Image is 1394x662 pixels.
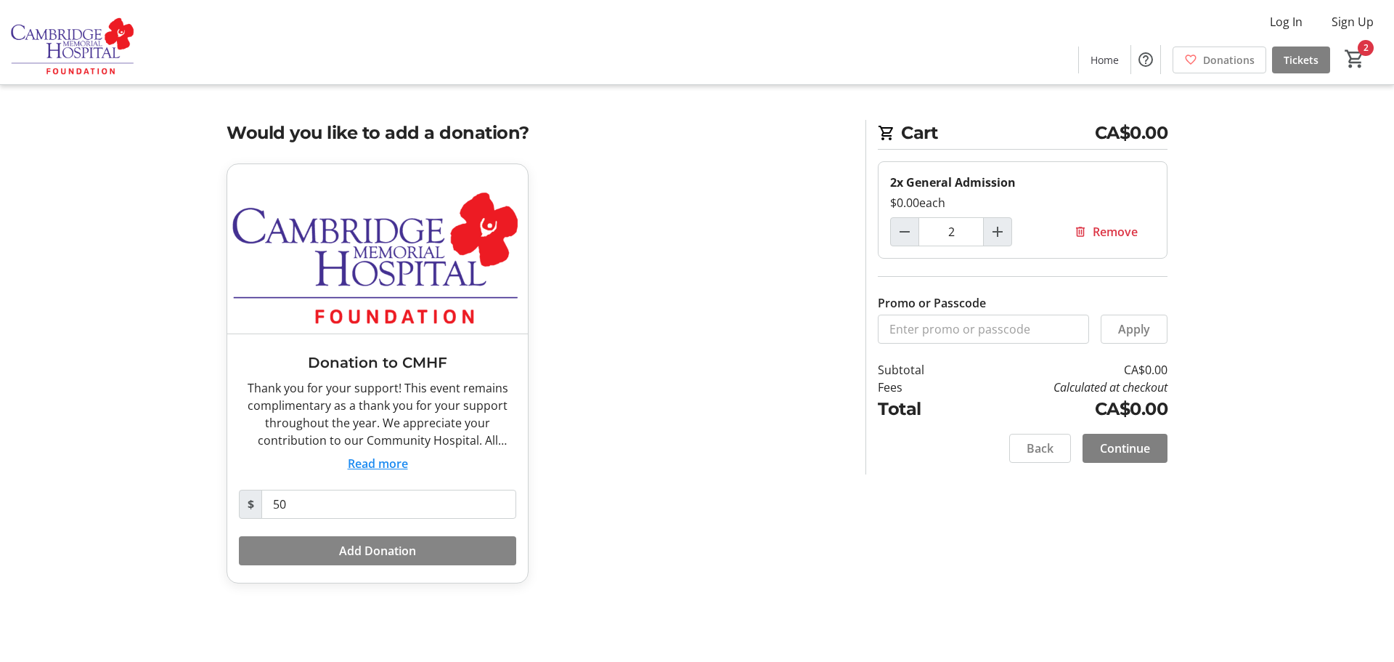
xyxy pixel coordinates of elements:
img: Cambridge Memorial Hospital Foundation's Logo [9,6,138,78]
button: Help [1131,45,1160,74]
h2: Would you like to add a donation? [227,120,848,146]
a: Home [1079,47,1130,73]
button: Continue [1083,434,1167,463]
a: Donations [1173,47,1266,73]
span: Continue [1100,440,1150,457]
span: Apply [1118,320,1150,338]
span: Log In [1270,13,1303,31]
button: Decrement by one [891,218,918,246]
button: Log In [1258,10,1314,33]
button: Increment by one [984,218,1011,246]
h3: Donation to CMHF [239,352,516,374]
input: Donation Amount [261,490,516,519]
label: Promo or Passcode [878,294,986,312]
div: Thank you for your support! This event remains complimentary as a thank you for your support thro... [239,379,516,449]
span: Remove [1093,223,1138,241]
input: General Admission Quantity [918,217,984,246]
div: $0.00 each [890,194,1155,211]
td: Calculated at checkout [962,379,1167,396]
img: Donation to CMHF [227,164,528,334]
button: Read more [348,455,408,472]
span: Add Donation [339,542,416,560]
td: Subtotal [878,361,962,379]
span: Donations [1203,52,1255,68]
button: Add Donation [239,536,516,565]
span: Sign Up [1332,13,1374,31]
button: Remove [1056,217,1155,246]
td: CA$0.00 [962,361,1167,379]
button: Back [1009,434,1071,463]
button: Sign Up [1320,10,1385,33]
h2: Cart [878,120,1167,150]
input: Enter promo or passcode [878,315,1089,344]
td: Total [878,396,962,422]
button: Apply [1101,315,1167,344]
span: Back [1027,440,1053,457]
a: Tickets [1272,47,1330,73]
td: Fees [878,379,962,396]
span: Home [1091,52,1119,68]
button: Cart [1342,46,1368,72]
span: Tickets [1284,52,1318,68]
td: CA$0.00 [962,396,1167,422]
div: 2x General Admission [890,174,1155,191]
span: CA$0.00 [1095,120,1168,146]
span: $ [239,490,262,519]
